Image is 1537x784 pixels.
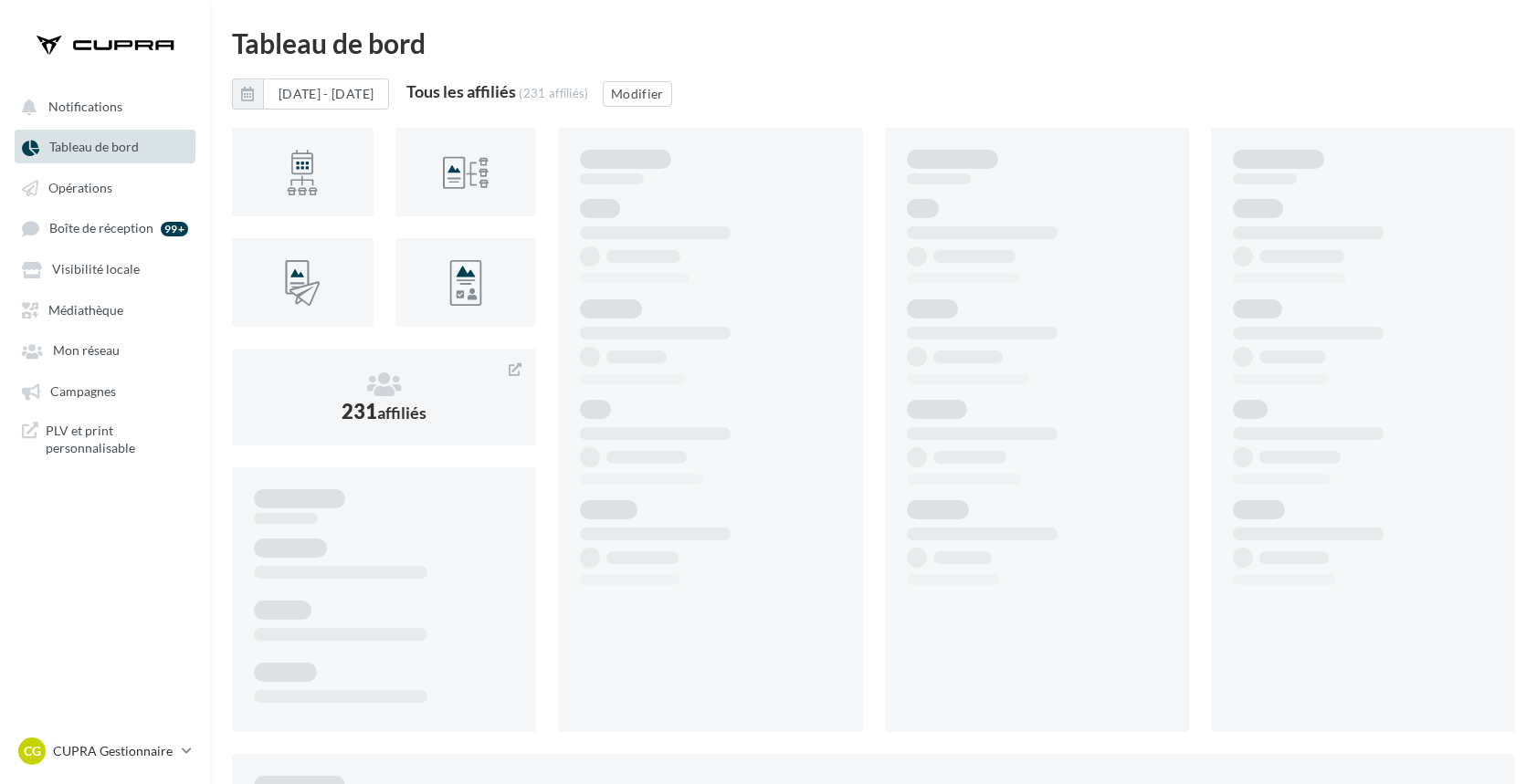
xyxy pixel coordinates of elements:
[50,383,116,399] span: Campagnes
[48,180,112,195] span: Opérations
[49,221,153,236] span: Boîte de réception
[232,78,389,110] button: [DATE] - [DATE]
[603,81,672,107] button: Modifier
[53,742,174,760] p: CUPRA Gestionnaire
[11,130,199,162] a: Tableau de bord
[48,99,122,114] span: Notifications
[11,414,199,465] a: PLV et print personnalisable
[377,402,426,423] span: affiliés
[11,333,199,366] a: Mon réseau
[24,742,41,760] span: CG
[11,252,199,285] a: Visibilité locale
[11,211,199,245] a: Boîte de réception 99+
[232,29,1515,57] div: Tableau de bord
[11,293,199,326] a: Médiathèque
[46,422,188,457] span: PLV et print personnalisable
[406,83,516,99] div: Tous les affiliés
[11,374,199,407] a: Campagnes
[15,734,195,768] a: CG CUPRA Gestionnaire
[161,222,188,236] div: 99+
[11,171,199,204] a: Opérations
[52,262,140,277] span: Visibilité locale
[519,86,589,100] div: (231 affiliés)
[53,343,120,359] span: Mon réseau
[342,399,426,423] span: 231
[48,302,123,318] span: Médiathèque
[11,89,192,122] button: Notifications
[49,140,139,155] span: Tableau de bord
[263,78,389,110] button: [DATE] - [DATE]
